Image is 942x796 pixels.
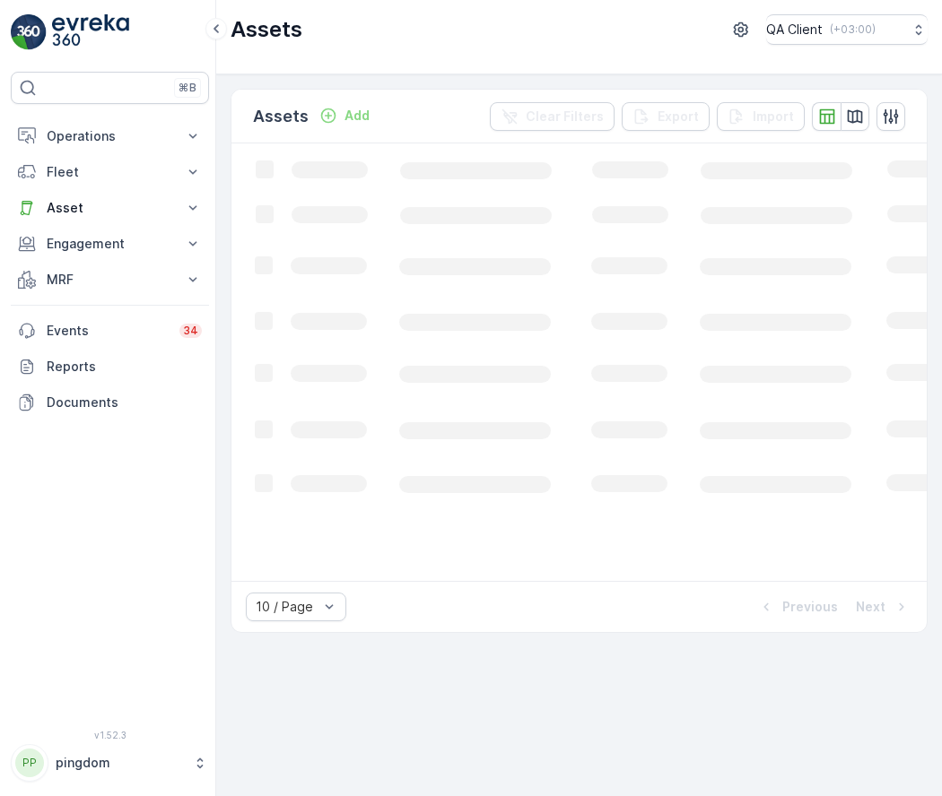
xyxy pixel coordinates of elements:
[11,313,209,349] a: Events34
[11,118,209,154] button: Operations
[11,190,209,226] button: Asset
[766,14,928,45] button: QA Client(+03:00)
[11,226,209,262] button: Engagement
[253,104,309,129] p: Assets
[47,271,173,289] p: MRF
[11,744,209,782] button: PPpingdom
[312,105,377,126] button: Add
[830,22,876,37] p: ( +03:00 )
[11,154,209,190] button: Fleet
[47,163,173,181] p: Fleet
[11,730,209,740] span: v 1.52.3
[345,107,370,125] p: Add
[11,14,47,50] img: logo
[490,102,615,131] button: Clear Filters
[11,349,209,385] a: Reports
[11,385,209,420] a: Documents
[753,108,794,125] p: Import
[766,21,823,39] p: QA Client
[56,754,184,772] p: pingdom
[47,127,173,145] p: Operations
[47,199,173,217] p: Asset
[622,102,710,131] button: Export
[526,108,604,125] p: Clear Filters
[755,596,840,618] button: Previous
[231,15,302,44] p: Assets
[47,358,202,376] p: Reports
[179,81,196,95] p: ⌘B
[658,108,699,125] p: Export
[717,102,805,131] button: Import
[782,598,838,616] p: Previous
[52,14,129,50] img: logo_light-DOdMpM7g.png
[183,324,198,338] p: 34
[47,235,173,253] p: Engagement
[856,598,885,616] p: Next
[15,748,44,777] div: PP
[47,394,202,411] p: Documents
[47,322,169,340] p: Events
[11,262,209,298] button: MRF
[854,596,912,618] button: Next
